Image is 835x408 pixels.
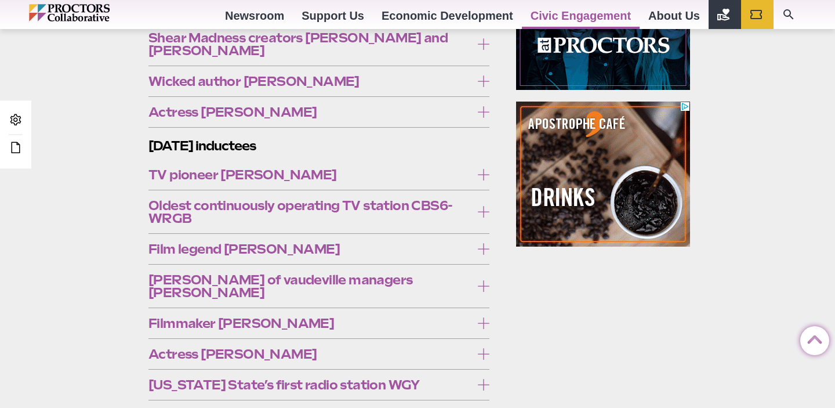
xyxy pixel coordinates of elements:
a: Admin Area [6,110,26,131]
a: Back to Top [800,327,823,350]
a: Edit this Post/Page [6,138,26,159]
span: [PERSON_NAME] of vaudeville managers [PERSON_NAME] [148,273,471,299]
span: Filmmaker [PERSON_NAME] [148,317,471,330]
img: Proctors logo [29,4,159,21]
iframe: Advertisement [516,102,690,247]
span: [US_STATE] State’s first radio station WGY [148,378,471,391]
span: TV pioneer [PERSON_NAME] [148,168,471,181]
span: Actress [PERSON_NAME] [148,348,471,360]
span: Actress [PERSON_NAME] [148,106,471,118]
span: Oldest continuously operating TV station CBS6-WRGB [148,199,471,225]
span: Film legend [PERSON_NAME] [148,243,471,255]
h2: [DATE] inductees [148,137,489,155]
span: Wicked author [PERSON_NAME] [148,75,471,88]
span: Shear Madness creators [PERSON_NAME] and [PERSON_NAME] [148,31,471,57]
